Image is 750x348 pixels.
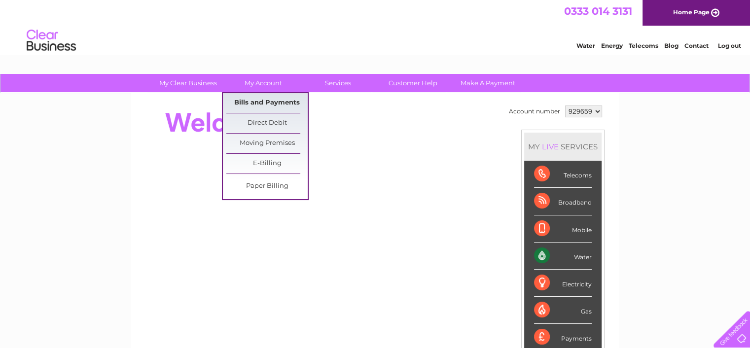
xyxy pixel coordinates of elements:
a: Services [297,74,379,92]
a: Moving Premises [226,134,308,153]
a: Water [576,42,595,49]
div: Broadband [534,188,592,215]
a: Contact [684,42,709,49]
a: Bills and Payments [226,93,308,113]
div: Water [534,243,592,270]
a: My Clear Business [147,74,229,92]
div: Clear Business is a trading name of Verastar Limited (registered in [GEOGRAPHIC_DATA] No. 3667643... [143,5,608,48]
div: MY SERVICES [524,133,602,161]
a: E-Billing [226,154,308,174]
div: LIVE [540,142,561,151]
a: Log out [717,42,741,49]
div: Electricity [534,270,592,297]
a: Customer Help [372,74,454,92]
td: Account number [506,103,563,120]
div: Gas [534,297,592,324]
a: Blog [664,42,679,49]
div: Mobile [534,215,592,243]
a: Telecoms [629,42,658,49]
a: Paper Billing [226,176,308,196]
a: Energy [601,42,623,49]
a: Direct Debit [226,113,308,133]
div: Telecoms [534,161,592,188]
img: logo.png [26,26,76,56]
a: 0333 014 3131 [564,5,632,17]
a: My Account [222,74,304,92]
a: Make A Payment [447,74,529,92]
